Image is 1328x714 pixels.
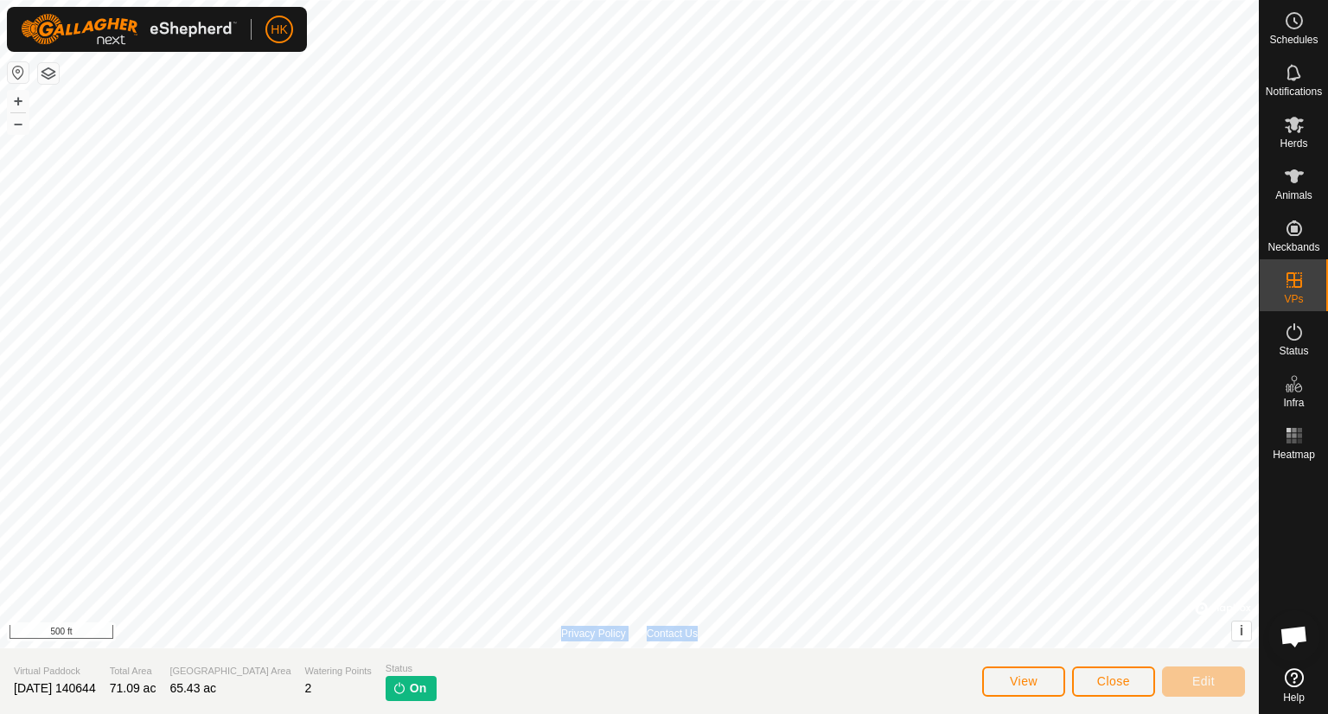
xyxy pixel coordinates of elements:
a: Contact Us [647,626,698,641]
span: Notifications [1266,86,1322,97]
button: Edit [1162,666,1245,697]
span: Schedules [1269,35,1318,45]
span: Status [386,661,437,676]
span: [GEOGRAPHIC_DATA] Area [169,664,290,679]
div: Open chat [1268,610,1320,662]
span: Total Area [110,664,156,679]
span: 65.43 ac [169,681,216,695]
button: View [982,666,1065,697]
button: Close [1072,666,1155,697]
span: 2 [305,681,312,695]
span: Animals [1275,190,1312,201]
span: Neckbands [1267,242,1319,252]
span: HK [271,21,287,39]
span: [DATE] 140644 [14,681,96,695]
button: – [8,113,29,134]
img: turn-on [393,681,406,695]
span: Virtual Paddock [14,664,96,679]
span: Herds [1280,138,1307,149]
span: On [410,679,426,698]
button: i [1232,622,1251,641]
span: Status [1279,346,1308,356]
span: VPs [1284,294,1303,304]
span: Watering Points [305,664,372,679]
span: View [1010,674,1037,688]
span: Heatmap [1273,449,1315,460]
button: Reset Map [8,62,29,83]
a: Help [1260,661,1328,710]
span: Infra [1283,398,1304,408]
a: Privacy Policy [561,626,626,641]
span: Edit [1192,674,1215,688]
button: Map Layers [38,63,59,84]
span: Close [1097,674,1130,688]
span: 71.09 ac [110,681,156,695]
span: i [1240,623,1243,638]
img: Gallagher Logo [21,14,237,45]
button: + [8,91,29,112]
span: Help [1283,692,1305,703]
